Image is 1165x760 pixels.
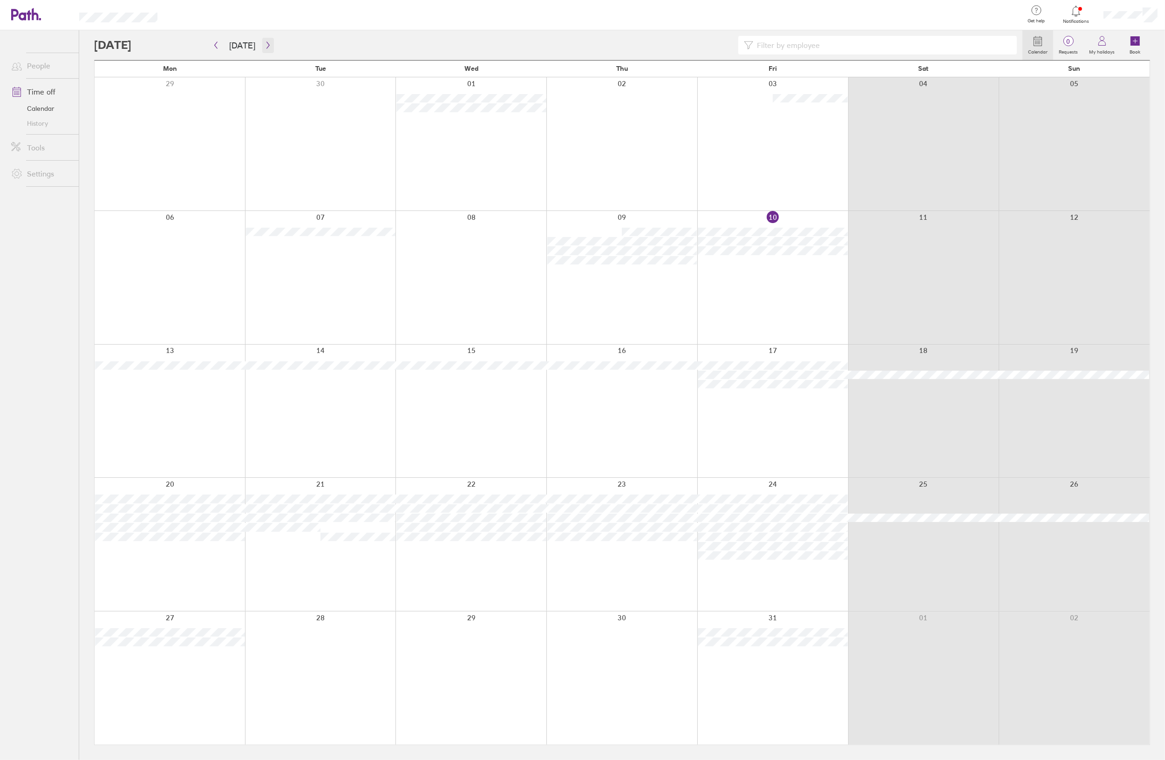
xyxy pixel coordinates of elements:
[1061,19,1091,24] span: Notifications
[1053,30,1083,60] a: 0Requests
[1022,47,1053,55] label: Calendar
[1022,18,1052,24] span: Get help
[163,65,177,72] span: Mon
[919,65,929,72] span: Sat
[315,65,326,72] span: Tue
[1083,47,1120,55] label: My holidays
[1053,47,1083,55] label: Requests
[1053,38,1083,45] span: 0
[1022,30,1053,60] a: Calendar
[4,116,79,131] a: History
[4,101,79,116] a: Calendar
[1120,30,1150,60] a: Book
[616,65,628,72] span: Thu
[1068,65,1080,72] span: Sun
[769,65,777,72] span: Fri
[4,56,79,75] a: People
[464,65,478,72] span: Wed
[1083,30,1120,60] a: My holidays
[4,138,79,157] a: Tools
[4,82,79,101] a: Time off
[1124,47,1146,55] label: Book
[1061,5,1091,24] a: Notifications
[753,36,1011,54] input: Filter by employee
[222,38,263,53] button: [DATE]
[4,164,79,183] a: Settings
